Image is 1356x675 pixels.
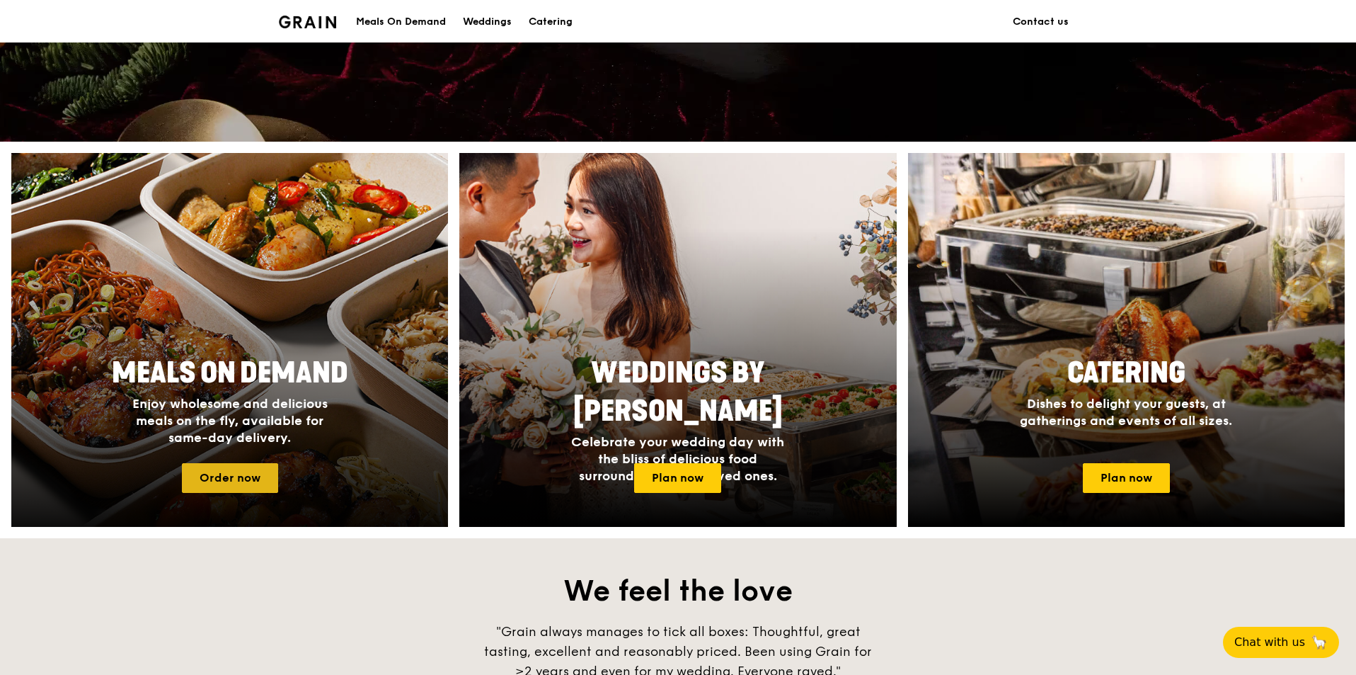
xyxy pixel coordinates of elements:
[1083,463,1170,493] a: Plan now
[356,1,446,43] div: Meals On Demand
[459,153,896,527] a: Weddings by [PERSON_NAME]Celebrate your wedding day with the bliss of delicious food surrounded b...
[1234,634,1305,651] span: Chat with us
[908,153,1345,527] a: CateringDishes to delight your guests, at gatherings and events of all sizes.Plan now
[908,153,1345,527] img: catering-card.e1cfaf3e.jpg
[634,463,721,493] a: Plan now
[463,1,512,43] div: Weddings
[11,153,448,527] a: Meals On DemandEnjoy wholesome and delicious meals on the fly, available for same-day delivery.Or...
[573,356,783,429] span: Weddings by [PERSON_NAME]
[279,16,336,28] img: Grain
[132,396,328,446] span: Enjoy wholesome and delicious meals on the fly, available for same-day delivery.
[459,153,896,527] img: weddings-card.4f3003b8.jpg
[1067,356,1185,390] span: Catering
[520,1,581,43] a: Catering
[454,1,520,43] a: Weddings
[1223,627,1339,658] button: Chat with us🦙
[1311,634,1328,651] span: 🦙
[571,434,784,484] span: Celebrate your wedding day with the bliss of delicious food surrounded by your loved ones.
[1004,1,1077,43] a: Contact us
[182,463,278,493] a: Order now
[1020,396,1232,429] span: Dishes to delight your guests, at gatherings and events of all sizes.
[529,1,573,43] div: Catering
[112,356,348,390] span: Meals On Demand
